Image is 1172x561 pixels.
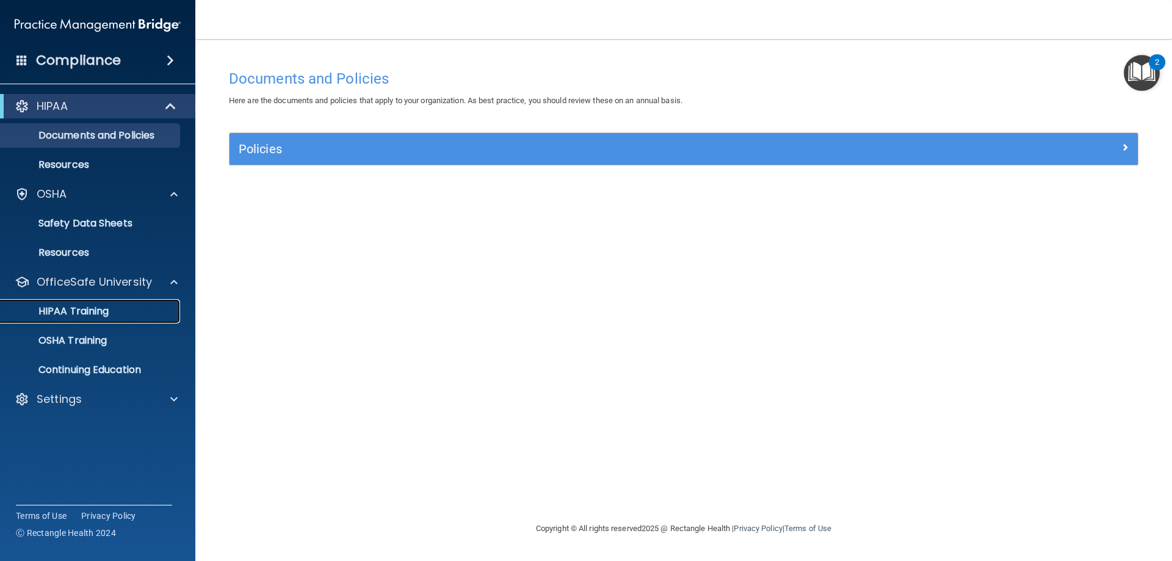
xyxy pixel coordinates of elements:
[15,99,177,114] a: HIPAA
[37,187,67,201] p: OSHA
[15,275,178,289] a: OfficeSafe University
[16,510,67,522] a: Terms of Use
[461,509,906,548] div: Copyright © All rights reserved 2025 @ Rectangle Health | |
[37,99,68,114] p: HIPAA
[8,335,107,347] p: OSHA Training
[8,159,175,171] p: Resources
[37,392,82,407] p: Settings
[8,364,175,376] p: Continuing Education
[784,524,831,533] a: Terms of Use
[8,129,175,142] p: Documents and Policies
[81,510,136,522] a: Privacy Policy
[229,96,682,105] span: Here are the documents and policies that apply to your organization. As best practice, you should...
[229,71,1138,87] h4: Documents and Policies
[734,524,782,533] a: Privacy Policy
[8,247,175,259] p: Resources
[37,275,152,289] p: OfficeSafe University
[1155,62,1159,78] div: 2
[239,142,902,156] h5: Policies
[8,305,109,317] p: HIPAA Training
[8,217,175,230] p: Safety Data Sheets
[15,392,178,407] a: Settings
[16,527,116,539] span: Ⓒ Rectangle Health 2024
[15,13,181,37] img: PMB logo
[239,139,1129,159] a: Policies
[15,187,178,201] a: OSHA
[1124,55,1160,91] button: Open Resource Center, 2 new notifications
[36,52,121,69] h4: Compliance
